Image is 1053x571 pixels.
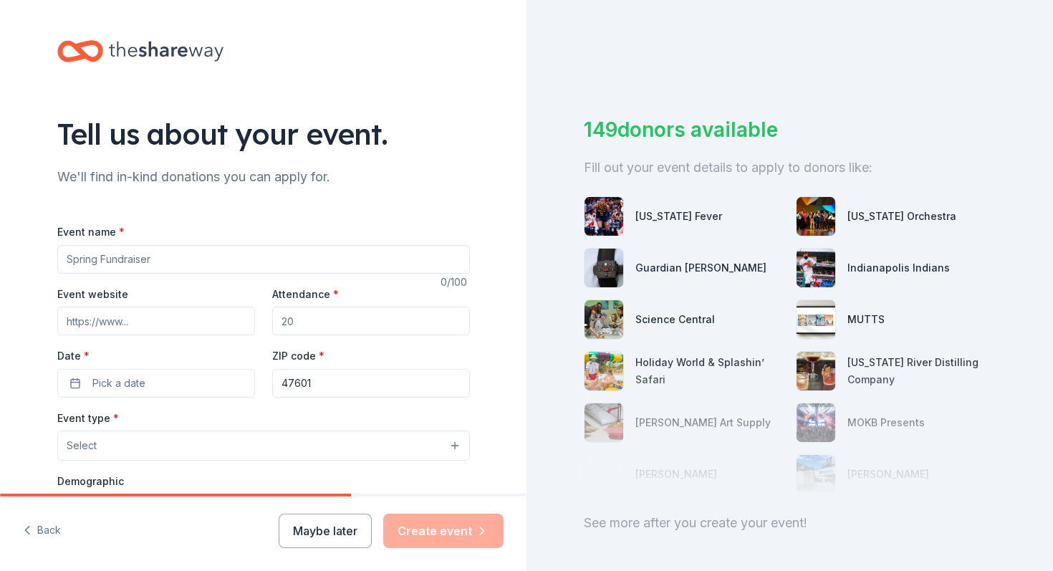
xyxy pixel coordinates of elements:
[67,437,97,454] span: Select
[441,274,470,291] div: 0 /100
[57,114,470,154] div: Tell us about your event.
[57,349,255,363] label: Date
[57,165,470,188] div: We'll find in-kind donations you can apply for.
[585,249,623,287] img: photo for Guardian Angel Device
[57,287,128,302] label: Event website
[847,208,956,225] div: [US_STATE] Orchestra
[584,156,996,179] div: Fill out your event details to apply to donors like:
[57,307,255,335] input: https://www...
[23,516,61,546] button: Back
[57,411,119,426] label: Event type
[272,307,470,335] input: 20
[847,311,885,328] div: MUTTS
[92,375,145,392] span: Pick a date
[57,431,470,461] button: Select
[272,287,339,302] label: Attendance
[635,311,715,328] div: Science Central
[57,474,124,489] label: Demographic
[272,349,324,363] label: ZIP code
[847,259,950,277] div: Indianapolis Indians
[584,115,996,145] div: 149 donors available
[57,369,255,398] button: Pick a date
[797,197,835,236] img: photo for Minnesota Orchestra
[585,197,623,236] img: photo for Indiana Fever
[635,208,722,225] div: [US_STATE] Fever
[585,300,623,339] img: photo for Science Central
[635,259,766,277] div: Guardian [PERSON_NAME]
[57,245,470,274] input: Spring Fundraiser
[272,369,470,398] input: 12345 (U.S. only)
[584,512,996,534] div: See more after you create your event!
[797,300,835,339] img: photo for MUTTS
[797,249,835,287] img: photo for Indianapolis Indians
[57,225,125,239] label: Event name
[279,514,372,548] button: Maybe later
